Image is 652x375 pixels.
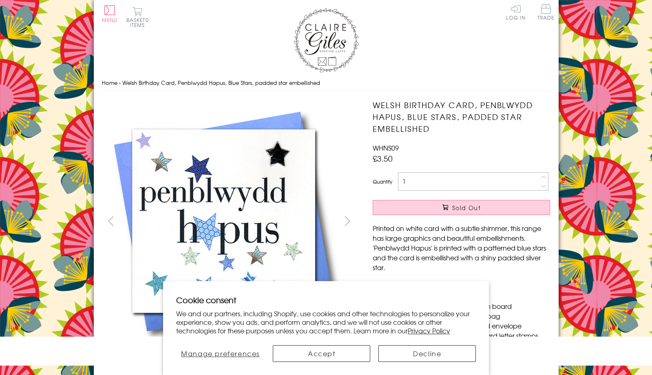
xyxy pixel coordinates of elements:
span: £3.50 [373,153,393,164]
a: Privacy Policy [408,326,450,335]
span: › [119,79,121,87]
a: Trade [537,4,555,22]
img: Welsh Birthday Card, Penblwydd Hapus, Blue Stars, padded star embellished [356,99,601,344]
a: Home [102,79,117,87]
button: Accept [273,345,370,362]
button: next [338,212,356,230]
img: Welsh Birthday Card, Penblwydd Hapus, Blue Stars, padded star embellished [102,99,346,344]
p: We and our partners, including Shopify, use cookies and other technologies to personalize your ex... [176,309,476,335]
button: Decline [378,345,476,362]
span: Trade [537,4,555,20]
span: Menu [102,16,118,24]
p: Printed on white card with a subtle shimmer, this range has large graphics and beautiful embellis... [373,223,550,272]
span: Welsh Birthday Card, Penblwydd Hapus, Blue Stars, padded star embellished [122,79,320,87]
button: prev [102,212,120,230]
span: Manage preferences [181,348,260,358]
h1: Welsh Birthday Card, Penblwydd Hapus, Blue Stars, padded star embellished [373,99,550,134]
button: Basket0 items [126,7,149,27]
span: WHNS09 [373,143,399,153]
span: Sold Out [452,204,481,212]
label: Quantity [373,178,392,185]
button: Menu [102,5,118,22]
img: Claire Giles Greetings Cards [294,8,359,73]
button: Manage preferences [176,345,265,362]
span: 0 items [130,16,149,29]
nav: breadcrumbs [102,75,550,91]
button: Sold Out [373,200,550,215]
h2: Cookie consent [176,294,476,306]
a: Log In [506,4,526,20]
